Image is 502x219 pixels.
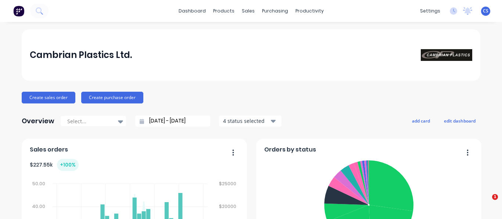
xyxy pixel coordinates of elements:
[219,180,236,187] tspan: $25000
[439,116,480,125] button: edit dashboard
[238,6,258,17] div: sales
[407,116,435,125] button: add card
[13,6,24,17] img: Factory
[483,8,488,14] span: CS
[22,114,54,128] div: Overview
[175,6,209,17] a: dashboard
[30,48,132,62] div: Cambrian Plastics Ltd.
[416,6,444,17] div: settings
[421,49,472,61] img: Cambrian Plastics Ltd.
[57,159,79,171] div: + 100 %
[219,203,236,209] tspan: $20000
[223,117,269,125] div: 4 status selected
[30,159,79,171] div: $ 227.55k
[492,194,498,200] span: 1
[22,92,75,103] button: Create sales order
[292,6,327,17] div: productivity
[209,6,238,17] div: products
[477,194,495,212] iframe: Intercom live chat
[264,145,316,154] span: Orders by status
[32,203,45,209] tspan: 40.00
[258,6,292,17] div: purchasing
[219,116,282,127] button: 4 status selected
[81,92,143,103] button: Create purchase order
[30,145,68,154] span: Sales orders
[32,180,45,187] tspan: 50.00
